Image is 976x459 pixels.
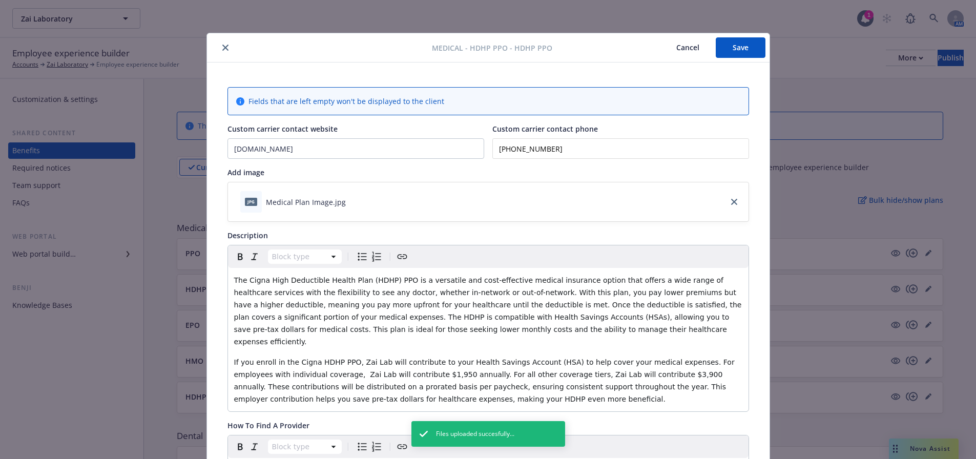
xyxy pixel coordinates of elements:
[247,249,262,264] button: Italic
[355,249,384,264] div: toggle group
[492,138,749,159] input: Add custom carrier contact phone
[233,440,247,454] button: Bold
[728,196,740,208] a: close
[266,197,346,207] div: Medical Plan Image.jpg
[233,249,247,264] button: Bold
[355,440,369,454] button: Bulleted list
[355,249,369,264] button: Bulleted list
[268,440,342,454] button: Block type
[248,96,444,107] span: Fields that are left empty won't be displayed to the client
[227,124,338,134] span: Custom carrier contact website
[395,249,409,264] button: Create link
[355,440,384,454] div: toggle group
[369,440,384,454] button: Numbered list
[395,440,409,454] button: Create link
[227,231,268,240] span: Description
[432,43,552,53] span: Medical - HDHP PPO - HDHP PPO
[228,268,749,411] div: editable markdown
[227,421,309,430] span: How To Find A Provider
[436,429,514,439] span: Files uploaded succesfully...
[716,37,765,58] button: Save
[227,168,264,177] span: Add image
[219,41,232,54] button: close
[245,198,257,205] span: jpg
[350,197,358,207] button: download file
[660,37,716,58] button: Cancel
[228,139,484,158] input: Add custom carrier contact website
[492,124,598,134] span: Custom carrier contact phone
[234,358,737,403] span: If you enroll in the Cigna HDHP PPO, Zai Lab will contribute to your Health Savings Account (HSA)...
[234,276,744,346] span: The Cigna High Deductible Health Plan (HDHP) PPO is a versatile and cost-effective medical insura...
[268,249,342,264] button: Block type
[369,249,384,264] button: Numbered list
[247,440,262,454] button: Italic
